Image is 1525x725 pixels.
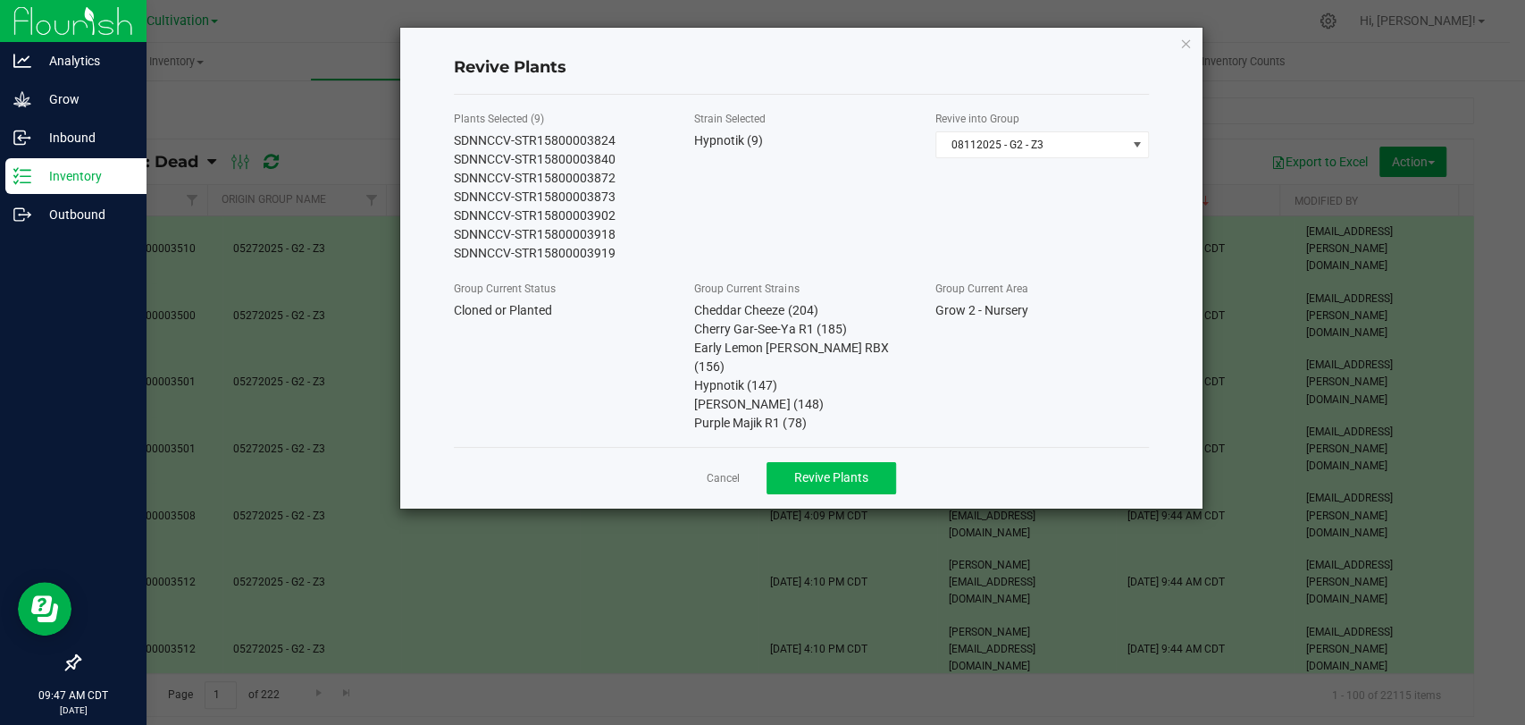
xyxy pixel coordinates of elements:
li: Hypnotik (9) [694,131,908,150]
li: SDNNCCV-STR15800003872 [454,169,667,188]
li: Cherry Gar-See-Ya R1 (185) [694,320,908,339]
inline-svg: Grow [13,90,31,108]
p: Outbound [31,204,138,225]
a: Cancel [707,471,740,486]
inline-svg: Inventory [13,167,31,185]
li: SDNNCCV-STR15800003919 [454,244,667,263]
li: Early Lemon [PERSON_NAME] RBX (156) [694,339,908,376]
label: Group Current Area [935,281,1028,297]
h4: Revive Plants [454,56,1149,80]
li: Hypnotik (147) [694,376,908,395]
inline-svg: Inbound [13,129,31,147]
li: SDNNCCV-STR15800003918 [454,225,667,244]
label: Group Current Status [454,281,556,297]
inline-svg: Outbound [13,206,31,223]
p: [DATE] [8,704,138,717]
p: Inbound [31,127,138,148]
p: Inventory [31,165,138,187]
li: SDNNCCV-STR15800003902 [454,207,667,225]
p: Analytics [31,50,138,72]
label: Revive into Group [935,111,1019,127]
li: SDNNCCV-STR15800003840 [454,150,667,169]
li: Cheddar Cheeze (204) [694,301,908,320]
div: Cloned or Planted [454,301,667,320]
label: Group Current Strains [694,281,799,297]
li: SDNNCCV-STR15800003873 [454,188,667,207]
p: Grow [31,89,138,110]
iframe: Resource center [18,582,71,636]
li: SDNNCCV-STR15800003920 [454,263,667,282]
li: SDNNCCV-STR15800003824 [454,131,667,150]
li: Purple Majik R1 (78) [694,414,908,433]
div: Grow 2 - Nursery [935,301,1149,320]
li: [PERSON_NAME] (148) [694,395,908,414]
label: Strain Selected [694,111,766,127]
span: Revive Plants [794,470,868,485]
p: 09:47 AM CDT [8,687,138,704]
label: Plants Selected (9) [454,111,544,127]
inline-svg: Analytics [13,52,31,70]
button: Revive Plants [767,462,896,494]
span: 08112025 - G2 - Z3 [936,132,1126,157]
